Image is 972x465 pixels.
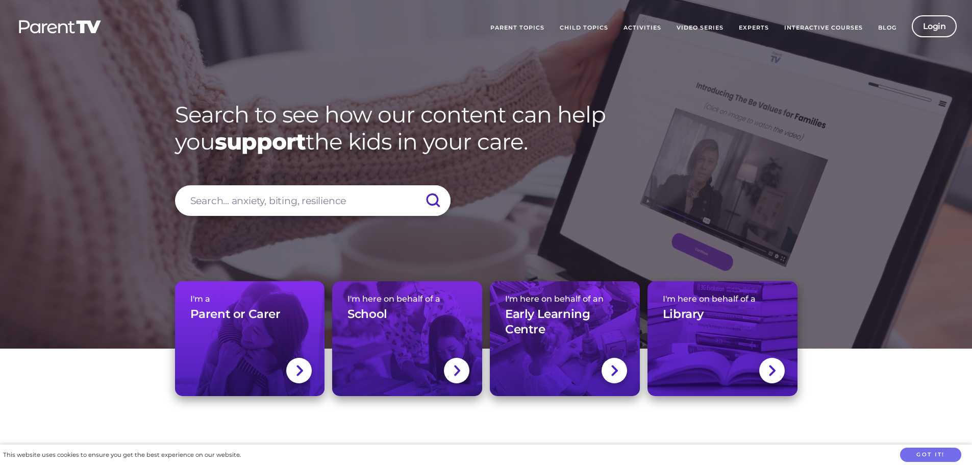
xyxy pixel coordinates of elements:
a: Video Series [669,15,731,41]
span: I'm here on behalf of a [663,294,782,304]
strong: support [215,128,306,155]
button: Got it! [900,448,961,462]
a: I'm here on behalf of aSchool [332,281,482,396]
a: Login [912,15,957,37]
img: svg+xml;base64,PHN2ZyBlbmFibGUtYmFja2dyb3VuZD0ibmV3IDAgMCAxNC44IDI1LjciIHZpZXdCb3g9IjAgMCAxNC44ID... [768,364,776,377]
h3: Parent or Carer [190,307,281,322]
a: Experts [731,15,777,41]
h3: School [347,307,387,322]
a: Interactive Courses [777,15,870,41]
img: svg+xml;base64,PHN2ZyBlbmFibGUtYmFja2dyb3VuZD0ibmV3IDAgMCAxNC44IDI1LjciIHZpZXdCb3g9IjAgMCAxNC44ID... [295,364,303,377]
a: I'm here on behalf of aLibrary [647,281,797,396]
span: I'm a [190,294,310,304]
a: Blog [870,15,904,41]
span: I'm here on behalf of a [347,294,467,304]
img: parenttv-logo-white.4c85aaf.svg [18,19,102,34]
img: svg+xml;base64,PHN2ZyBlbmFibGUtYmFja2dyb3VuZD0ibmV3IDAgMCAxNC44IDI1LjciIHZpZXdCb3g9IjAgMCAxNC44ID... [453,364,461,377]
a: Activities [616,15,669,41]
a: I'm aParent or Carer [175,281,325,396]
input: Search... anxiety, biting, resilience [175,185,451,216]
h3: Library [663,307,704,322]
input: Submit [415,185,451,216]
span: I'm here on behalf of an [505,294,625,304]
a: I'm here on behalf of anEarly Learning Centre [490,281,640,396]
h3: Early Learning Centre [505,307,625,337]
div: This website uses cookies to ensure you get the best experience on our website. [3,450,241,460]
h1: Search to see how our content can help you the kids in your care. [175,101,797,155]
a: Child Topics [552,15,616,41]
a: Parent Topics [483,15,552,41]
img: svg+xml;base64,PHN2ZyBlbmFibGUtYmFja2dyb3VuZD0ibmV3IDAgMCAxNC44IDI1LjciIHZpZXdCb3g9IjAgMCAxNC44ID... [610,364,618,377]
